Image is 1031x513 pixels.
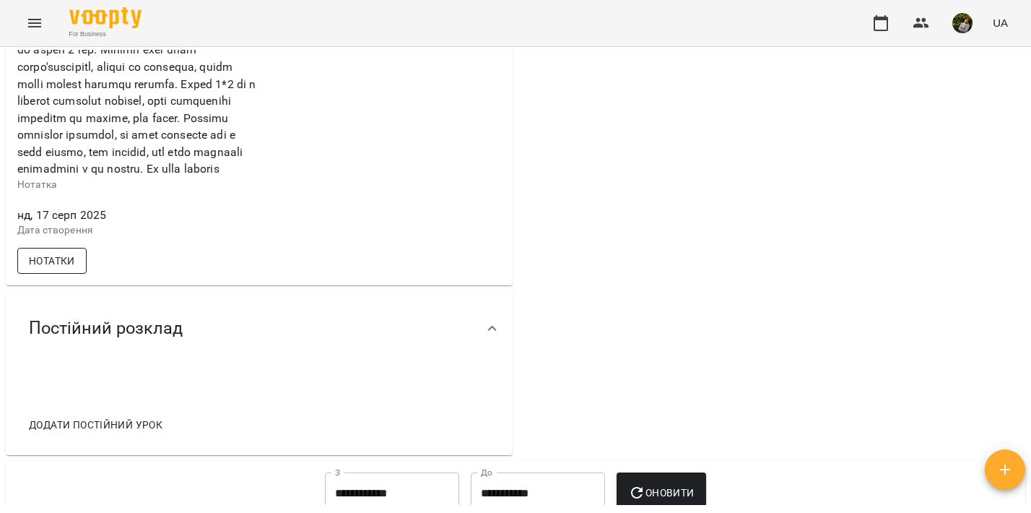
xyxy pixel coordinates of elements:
button: Menu [17,6,52,40]
button: Нотатки [17,248,87,274]
div: Постійний розклад [6,291,513,366]
span: Постійний розклад [29,317,183,340]
span: UA [993,15,1008,30]
button: Оновити [617,473,705,513]
span: For Business [69,30,142,39]
span: Нотатки [29,252,75,270]
button: Додати постійний урок [23,412,168,438]
img: Voopty Logo [69,7,142,28]
span: нд, 17 серп 2025 [17,207,256,224]
p: Нотатка [17,178,256,192]
p: Дата створення [17,223,256,238]
span: Додати постійний урок [29,416,162,434]
img: b75e9dd987c236d6cf194ef640b45b7d.jpg [952,13,973,33]
button: UA [987,9,1014,36]
span: Оновити [628,484,694,501]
